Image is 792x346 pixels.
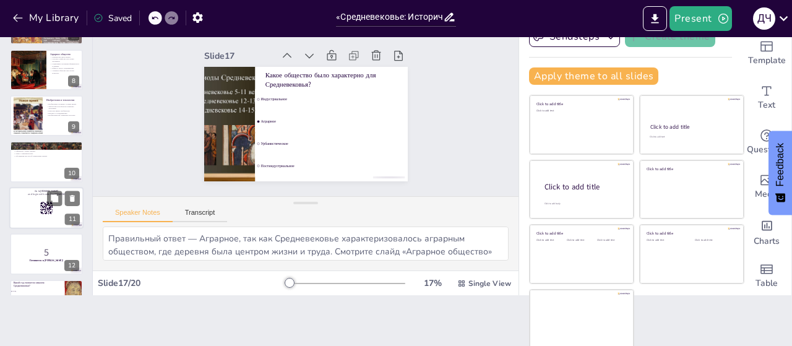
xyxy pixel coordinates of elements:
[50,67,79,69] p: Жизнь и труд в Средневековье.
[742,31,791,76] div: Add ready made slides
[768,131,792,215] button: Feedback - Show survey
[103,209,173,222] button: Speaker Notes
[325,22,374,162] span: Урбанистическое
[346,29,395,168] span: Постиндустриальное
[10,141,83,182] div: 10
[14,143,79,147] p: Итоги и рефлексия
[468,279,511,288] span: Single View
[14,152,79,155] p: Связь с современностью.
[597,239,625,242] div: Click to add text
[669,6,731,31] button: Present
[758,98,775,112] span: Text
[50,63,79,67] p: Социальные отношения формируются в деревне.
[14,281,61,288] p: Какой год считается началом Средневековья?
[93,12,132,24] div: Saved
[567,239,595,242] div: Click to add text
[50,58,79,63] p: Сельское хозяйство как основа экономики.
[173,209,228,222] button: Transcript
[747,143,787,157] span: Questions
[647,231,735,236] div: Click to add title
[50,52,79,56] p: Аграрное общество
[220,119,253,189] div: Slide 17
[336,8,442,26] input: Insert title
[643,6,667,31] button: Export to PowerPoint
[103,227,509,261] textarea: Правильный ответ — Аграрное, так как Средневековье характеризовалось аграрным обществом, где дере...
[304,15,353,155] span: Аграрное
[536,239,564,242] div: Click to add text
[46,110,79,113] p: Очки как важное изобретение.
[46,105,79,110] p: Технологии способствуют развитию экономики.
[64,260,79,271] div: 12
[12,290,64,292] span: 476 год
[14,145,79,148] p: Средневековье — это целая эпоха.
[9,8,84,28] button: My Library
[9,187,84,229] div: 11
[50,56,79,58] p: Деревня как центр жизни.
[283,9,332,148] span: Индустриальное
[742,76,791,120] div: Add text boxes
[775,143,786,186] span: Feedback
[695,239,734,242] div: Click to add text
[754,235,780,248] span: Charts
[753,6,775,31] button: Д Ч
[46,112,79,115] p: Прогресс в Средневековье.
[10,50,83,90] div: 8
[68,76,79,87] div: 8
[536,110,625,113] div: Click to add text
[536,231,625,236] div: Click to add title
[98,277,286,289] div: Slide 17 / 20
[650,123,733,131] div: Click to add title
[47,191,62,205] button: Duplicate Slide
[650,136,732,139] div: Click to add text
[14,246,79,259] p: 5
[46,98,79,102] p: Изобретения и технологии
[753,7,775,30] div: Д Ч
[10,233,83,274] div: 12
[64,168,79,179] div: 10
[30,259,63,262] strong: Готовьтесь к [PERSON_NAME]!
[14,147,79,150] p: Важные аспекты формируют уникальный облик.
[13,189,80,193] p: Go to
[14,154,79,157] p: Обсуждение как способ закрепления знаний.
[65,214,80,225] div: 11
[40,189,58,192] strong: [DOMAIN_NAME]
[536,102,625,106] div: Click to add title
[647,166,735,171] div: Click to add title
[259,9,317,141] p: Какое общество было характерно для Средневековья?
[50,69,79,74] p: Аграрное общество как основа культуры.
[13,192,80,196] p: and login with code
[10,95,83,136] div: 9
[46,115,79,117] p: Изобретения как отражение культуры.
[647,239,686,242] div: Click to add text
[529,67,658,85] button: Apply theme to all slides
[755,277,778,290] span: Table
[544,182,624,192] div: Click to add title
[748,54,786,67] span: Template
[544,202,622,205] div: Click to add body
[755,188,779,201] span: Media
[742,120,791,165] div: Get real-time input from your audience
[742,209,791,254] div: Add charts and graphs
[418,277,447,289] div: 17 %
[14,150,79,152] p: Рефлексия о новых знаниях.
[65,191,80,205] button: Delete Slide
[46,103,79,106] p: Изобретения улучшают условия жизни.
[68,121,79,132] div: 9
[742,254,791,298] div: Add a table
[742,165,791,209] div: Add images, graphics, shapes or video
